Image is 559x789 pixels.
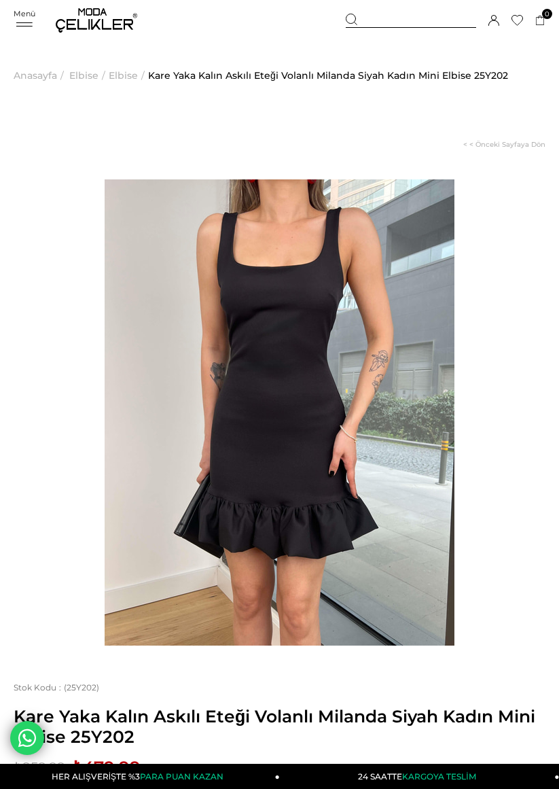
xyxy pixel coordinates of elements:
img: logo [56,8,137,33]
a: Elbise [69,41,98,110]
span: KARGOYA TESLİM [402,771,475,782]
a: Anasayfa [14,41,57,110]
a: 0 [535,16,545,26]
span: ₺479,99 [72,757,141,777]
li: > [14,41,67,110]
span: Menü [14,9,35,18]
span: PARA PUAN KAZAN [140,771,223,782]
span: Stok Kodu [14,682,64,692]
span: (25Y202) [14,682,99,692]
span: Kare Yaka Kalın Askılı Eteği Volanlı Milanda Siyah Kadın Mini Elbise 25Y202 [14,706,545,747]
span: 0 [542,9,552,19]
li: > [69,41,109,110]
img: Kare Yaka Kalın Askılı Eteği Volanlı Milanda Siyah Kadın Mini Elbise 25Y202 [105,179,454,646]
a: Elbise [109,41,138,110]
a: < < Önceki Sayfaya Dön [463,110,545,179]
li: > [109,41,148,110]
span: ₺959,99 [14,757,65,777]
a: Kare Yaka Kalın Askılı Eteği Volanlı Milanda Siyah Kadın Mini Elbise 25Y202 [148,41,508,110]
span: Next [501,399,528,426]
